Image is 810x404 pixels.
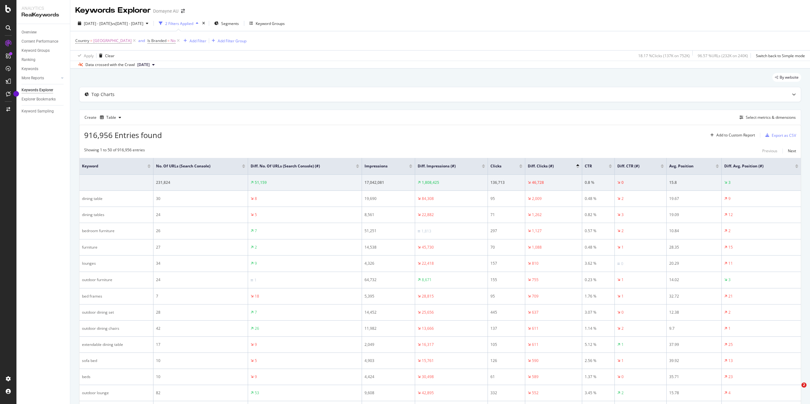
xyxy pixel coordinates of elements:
div: 3 [621,212,624,218]
div: 2 Filters Applied [165,21,193,26]
div: Ranking [22,57,35,63]
div: 95 [490,196,522,202]
div: 10.84 [669,228,719,234]
div: Next [788,148,796,154]
div: 297 [490,228,522,234]
a: Keywords [22,66,65,72]
div: 18 [255,293,259,299]
div: 9 [255,261,257,266]
div: 0.8 % [585,180,612,185]
span: Diff. Clicks (#) [528,163,567,169]
div: 9.7 [669,326,719,331]
div: 4,903 [364,358,412,364]
div: times [201,20,206,27]
div: 34 [156,261,245,266]
div: 637 [532,310,539,315]
div: 2,049 [364,342,412,347]
div: extendable dining table [82,342,151,347]
div: 42 [156,326,245,331]
div: legacy label [772,73,801,82]
div: 2 [621,228,624,234]
div: Data crossed with the Crawl [85,62,135,68]
div: 25 [728,342,733,347]
span: CTR [585,163,599,169]
button: Add Filter [181,37,206,45]
div: Apply [84,53,94,58]
div: 42,895 [422,390,434,396]
span: Country [75,38,89,43]
div: Add Filter [190,38,206,44]
div: 15.78 [669,390,719,396]
div: Analytics [22,5,65,11]
div: 3.45 % [585,390,612,396]
div: Domayne AU [153,8,178,14]
div: 96.57 % URLs ( 232K on 240K ) [698,53,748,58]
div: dining tables [82,212,151,218]
div: 3 [728,180,731,185]
div: 3.07 % [585,310,612,315]
div: 4,326 [364,261,412,266]
div: Explorer Bookmarks [22,96,56,103]
div: 0.82 % [585,212,612,218]
div: 12 [728,212,733,218]
div: beds [82,374,151,380]
div: Keywords [22,66,38,72]
span: 916,956 Entries found [84,130,162,140]
div: Keywords Explorer [22,87,53,93]
div: 0.48 % [585,244,612,250]
div: 12.38 [669,310,719,315]
div: Clear [105,53,115,58]
div: 0.48 % [585,196,612,202]
div: 15,761 [422,358,434,364]
span: Impressions [364,163,400,169]
div: 71 [490,212,522,218]
div: 1,088 [532,244,542,250]
div: 611 [532,342,539,347]
div: 0.23 % [585,277,612,283]
div: 2,009 [532,196,542,202]
span: 2025 Jun. 29th [137,62,150,68]
div: 22,882 [422,212,434,218]
div: 755 [532,277,539,283]
span: = [167,38,170,43]
div: Switch back to Simple mode [756,53,805,58]
div: Add Filter Group [218,38,246,44]
div: 1,808,425 [422,180,439,185]
div: Showing 1 to 50 of 916,956 entries [84,147,145,155]
span: [GEOGRAPHIC_DATA] [93,36,132,45]
span: Is Branded [147,38,166,43]
div: 2.56 % [585,358,612,364]
span: Diff. Impressions (#) [418,163,472,169]
div: Export as CSV [772,133,796,138]
button: Apply [75,51,94,61]
span: No [171,36,176,45]
div: 7 [255,228,257,234]
button: Clear [97,51,115,61]
div: 32.72 [669,293,719,299]
div: 15 [728,244,733,250]
span: By website [780,75,799,79]
div: and [138,38,145,43]
span: No. of URLs (Search Console) [156,163,233,169]
div: 30 [156,196,245,202]
div: 157 [490,261,522,266]
div: 21 [728,293,733,299]
div: 1 [728,326,731,331]
div: 1 [254,277,257,283]
button: Switch back to Simple mode [753,51,805,61]
div: 39.92 [669,358,719,364]
a: Explorer Bookmarks [22,96,65,103]
div: 70 [490,244,522,250]
div: 11 [728,261,733,266]
div: 1 [621,342,624,347]
div: 64,732 [364,277,412,283]
div: 3 [728,277,731,283]
div: 20.29 [669,261,719,266]
div: 552 [532,390,539,396]
div: 9,608 [364,390,412,396]
div: bedroom furniture [82,228,151,234]
div: 126 [490,358,522,364]
div: 5 [255,212,257,218]
div: Table [106,116,116,119]
div: 16,317 [422,342,434,347]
